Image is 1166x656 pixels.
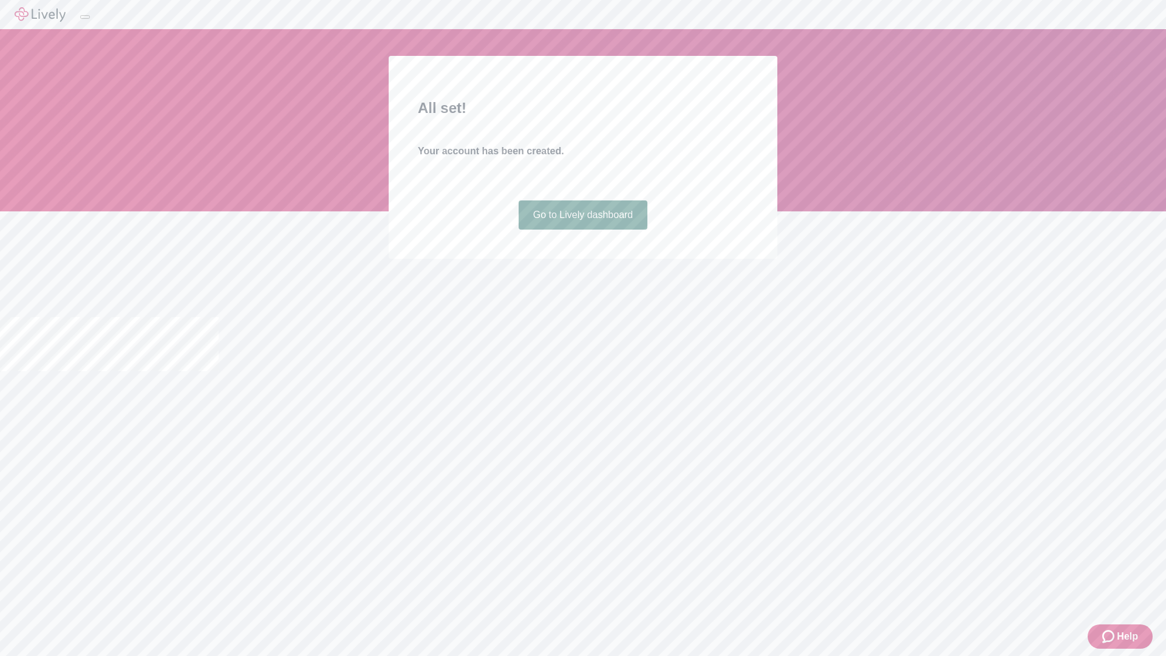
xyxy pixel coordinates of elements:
[1088,624,1153,649] button: Zendesk support iconHelp
[418,97,748,119] h2: All set!
[1117,629,1138,644] span: Help
[1102,629,1117,644] svg: Zendesk support icon
[418,144,748,159] h4: Your account has been created.
[80,15,90,19] button: Log out
[519,200,648,230] a: Go to Lively dashboard
[15,7,66,22] img: Lively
